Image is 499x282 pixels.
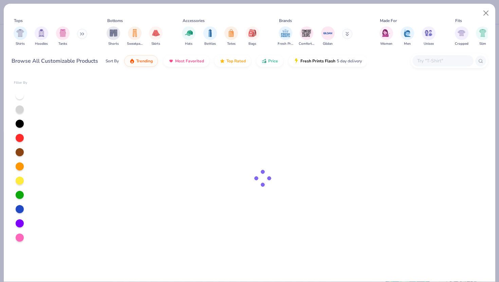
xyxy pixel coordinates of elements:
[203,26,217,46] button: filter button
[455,41,468,46] span: Cropped
[382,29,390,37] img: Women Image
[224,26,238,46] button: filter button
[248,41,256,46] span: Bags
[127,26,143,46] button: filter button
[35,26,48,46] div: filter for Hoodies
[127,26,143,46] div: filter for Sweatpants
[289,55,367,67] button: Fresh Prints Flash5 day delivery
[163,55,209,67] button: Most Favorited
[278,26,293,46] button: filter button
[299,41,314,46] span: Comfort Colors
[38,29,45,37] img: Hoodies Image
[56,26,70,46] button: filter button
[149,26,163,46] button: filter button
[299,26,314,46] div: filter for Comfort Colors
[224,26,238,46] div: filter for Totes
[127,41,143,46] span: Sweatpants
[59,29,67,37] img: Tanks Image
[151,41,160,46] span: Skirts
[185,29,193,37] img: Hats Image
[107,26,120,46] button: filter button
[246,26,259,46] div: filter for Bags
[206,29,214,37] img: Bottles Image
[299,26,314,46] button: filter button
[14,26,27,46] button: filter button
[380,26,393,46] button: filter button
[422,26,436,46] div: filter for Unisex
[278,26,293,46] div: filter for Fresh Prints
[294,58,299,64] img: flash.gif
[337,57,362,65] span: 5 day delivery
[380,26,393,46] div: filter for Women
[108,41,119,46] span: Shorts
[279,18,292,24] div: Brands
[215,55,251,67] button: Top Rated
[246,26,259,46] button: filter button
[323,41,333,46] span: Gildan
[455,26,468,46] button: filter button
[323,28,333,38] img: Gildan Image
[380,18,397,24] div: Made For
[480,7,493,20] button: Close
[182,26,196,46] button: filter button
[476,26,489,46] div: filter for Slim
[35,26,48,46] button: filter button
[220,58,225,64] img: TopRated.gif
[149,26,163,46] div: filter for Skirts
[425,29,432,37] img: Unisex Image
[182,26,196,46] div: filter for Hats
[35,41,48,46] span: Hoodies
[12,57,98,65] div: Browse All Customizable Products
[476,26,489,46] button: filter button
[58,41,67,46] span: Tanks
[131,29,138,37] img: Sweatpants Image
[106,58,119,64] div: Sort By
[152,29,160,37] img: Skirts Image
[278,41,293,46] span: Fresh Prints
[256,55,283,67] button: Price
[380,41,392,46] span: Women
[280,28,291,38] img: Fresh Prints Image
[422,26,436,46] button: filter button
[404,29,411,37] img: Men Image
[401,26,414,46] div: filter for Men
[458,29,465,37] img: Cropped Image
[56,26,70,46] div: filter for Tanks
[16,41,25,46] span: Shirts
[175,58,204,64] span: Most Favorited
[300,58,335,64] span: Fresh Prints Flash
[183,18,205,24] div: Accessories
[136,58,153,64] span: Trending
[479,41,486,46] span: Slim
[204,41,216,46] span: Bottles
[227,41,236,46] span: Totes
[226,58,246,64] span: Top Rated
[401,26,414,46] button: filter button
[110,29,117,37] img: Shorts Image
[455,26,468,46] div: filter for Cropped
[203,26,217,46] div: filter for Bottles
[129,58,135,64] img: trending.gif
[16,29,24,37] img: Shirts Image
[321,26,335,46] button: filter button
[107,26,120,46] div: filter for Shorts
[185,41,192,46] span: Hats
[14,80,27,85] div: Filter By
[479,29,486,37] img: Slim Image
[248,29,256,37] img: Bags Image
[321,26,335,46] div: filter for Gildan
[227,29,235,37] img: Totes Image
[14,26,27,46] div: filter for Shirts
[268,58,278,64] span: Price
[455,18,462,24] div: Fits
[107,18,123,24] div: Bottoms
[168,58,174,64] img: most_fav.gif
[14,18,23,24] div: Tops
[417,57,469,65] input: Try "T-Shirt"
[124,55,158,67] button: Trending
[301,28,312,38] img: Comfort Colors Image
